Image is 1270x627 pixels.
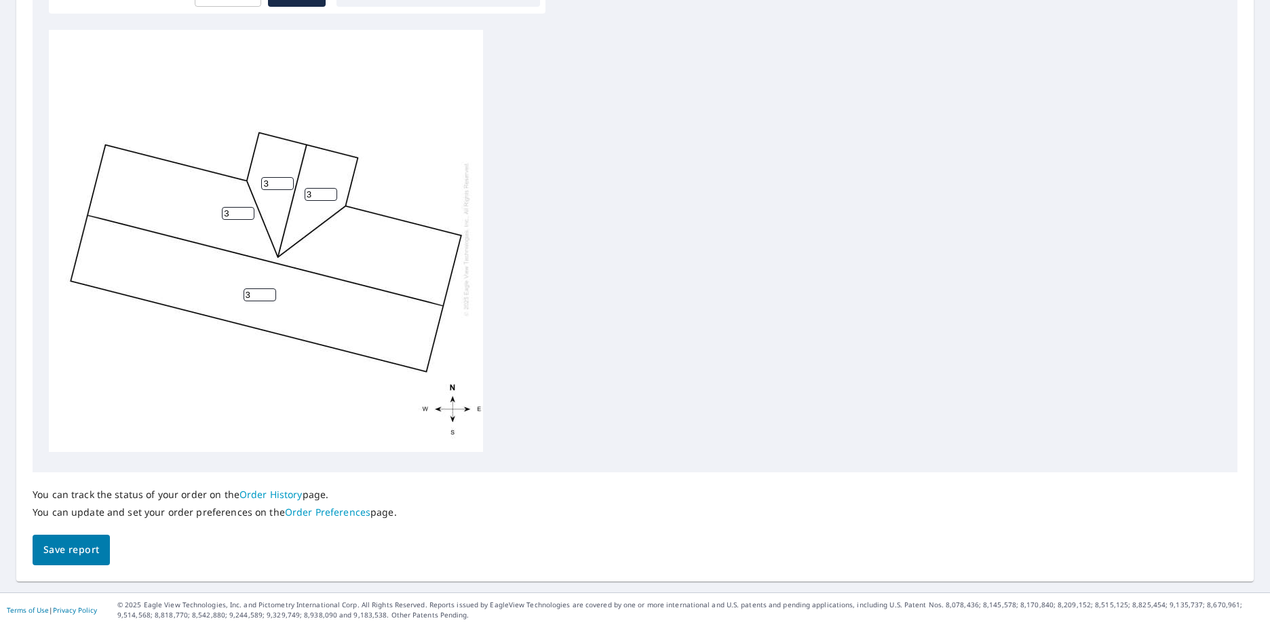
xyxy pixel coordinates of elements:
p: | [7,606,97,614]
p: © 2025 Eagle View Technologies, Inc. and Pictometry International Corp. All Rights Reserved. Repo... [117,600,1263,620]
a: Privacy Policy [53,605,97,615]
span: Save report [43,541,99,558]
a: Order History [239,488,303,501]
p: You can update and set your order preferences on the page. [33,506,397,518]
a: Terms of Use [7,605,49,615]
p: You can track the status of your order on the page. [33,489,397,501]
a: Order Preferences [285,506,370,518]
button: Save report [33,535,110,565]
